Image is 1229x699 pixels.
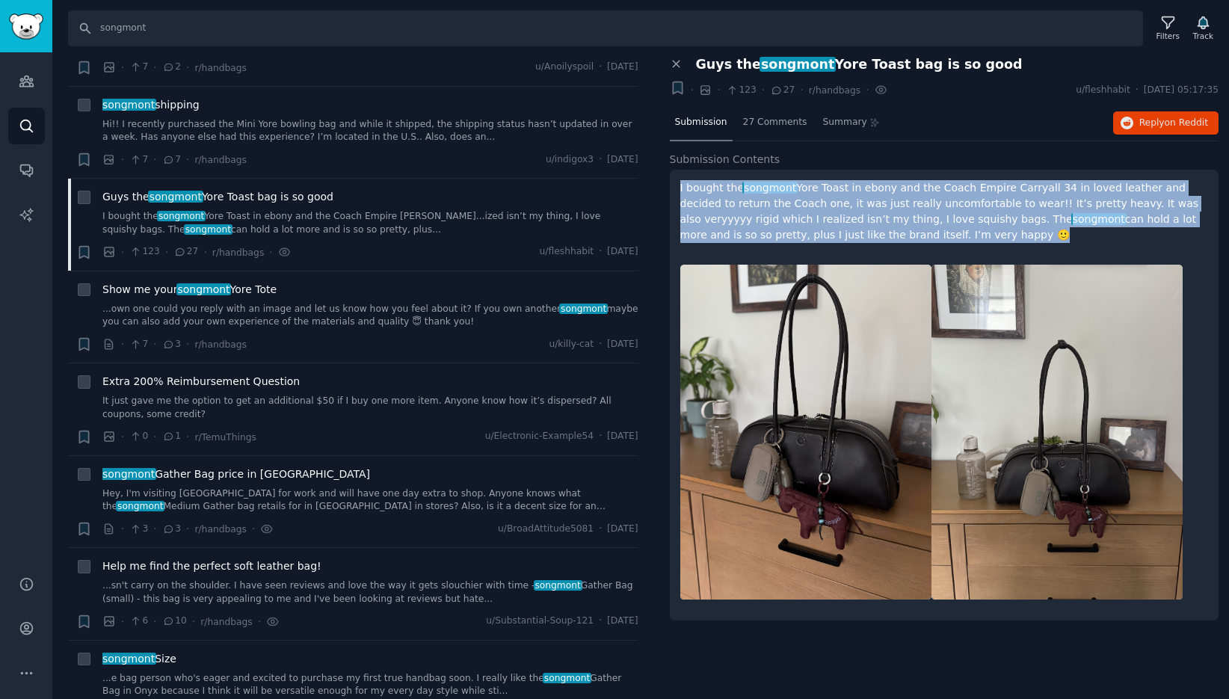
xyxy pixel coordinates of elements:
[102,189,333,205] span: Guys the Yore Toast bag is so good
[68,10,1143,46] input: Search Keyword
[607,61,638,74] span: [DATE]
[102,282,277,298] span: Show me your Yore Tote
[599,153,602,167] span: ·
[116,501,164,511] span: songmont
[800,82,803,98] span: ·
[743,116,807,129] span: 27 Comments
[1165,117,1208,128] span: on Reddit
[162,153,181,167] span: 7
[194,63,246,73] span: r/handbags
[599,245,602,259] span: ·
[252,521,255,537] span: ·
[153,60,156,76] span: ·
[121,244,124,260] span: ·
[607,245,638,259] span: [DATE]
[102,395,638,421] a: It just gave me the option to get an additional $50 if I buy one more item. Anyone know how it’s ...
[696,57,1023,73] span: Guys the Yore Toast bag is so good
[1113,111,1219,135] button: Replyon Reddit
[607,523,638,536] span: [DATE]
[212,247,264,258] span: r/handbags
[101,99,156,111] span: songmont
[192,614,195,629] span: ·
[1188,13,1219,44] button: Track
[157,211,206,221] span: songmont
[269,244,272,260] span: ·
[549,338,594,351] span: u/killy-cat
[194,524,246,535] span: r/handbags
[153,429,156,445] span: ·
[102,672,638,698] a: ...e bag person who's eager and excited to purchase my first true handbag soon. I really like the...
[1144,84,1219,97] span: [DATE] 05:17:35
[129,523,148,536] span: 3
[675,116,727,129] span: Submission
[194,339,246,350] span: r/handbags
[186,429,189,445] span: ·
[129,245,160,259] span: 123
[102,466,370,482] span: Gather Bag price in [GEOGRAPHIC_DATA]
[599,338,602,351] span: ·
[607,338,638,351] span: [DATE]
[153,152,156,167] span: ·
[173,245,198,259] span: 27
[121,60,124,76] span: ·
[101,468,156,480] span: songmont
[607,615,638,628] span: [DATE]
[186,60,189,76] span: ·
[742,182,798,194] span: songmont
[102,651,176,667] a: songmontSize
[129,430,148,443] span: 0
[535,61,594,74] span: u/Anoilyspoil
[162,430,181,443] span: 1
[822,116,866,129] span: Summary
[1156,31,1180,41] div: Filters
[1136,84,1139,97] span: ·
[203,244,206,260] span: ·
[102,558,321,574] a: Help me find the perfect soft leather bag!
[129,338,148,351] span: 7
[186,152,189,167] span: ·
[717,82,720,98] span: ·
[102,374,300,389] a: Extra 200% Reimbursement Question
[102,97,200,113] span: shipping
[165,244,168,260] span: ·
[121,336,124,352] span: ·
[102,579,638,606] a: ...sn't carry on the shoulder. I have seen reviews and love the way it gets slouchier with time -...
[607,153,638,167] span: [DATE]
[498,523,594,536] span: u/BroadAttitude5081
[1076,84,1130,97] span: u/fleshhabit
[102,303,638,329] a: ...own one could you reply with an image and let us know how you feel about it? If you own anothe...
[559,304,608,314] span: songmont
[726,84,757,97] span: 123
[809,85,860,96] span: r/handbags
[129,615,148,628] span: 6
[101,653,156,665] span: songmont
[129,61,148,74] span: 7
[121,429,124,445] span: ·
[102,189,333,205] a: Guys thesongmontYore Toast bag is so good
[102,282,277,298] a: Show me yoursongmontYore Tote
[534,580,582,591] span: songmont
[691,82,694,98] span: ·
[599,615,602,628] span: ·
[680,265,931,600] img: Guys the Songmont Yore Toast bag is so good
[102,651,176,667] span: Size
[121,152,124,167] span: ·
[607,430,638,443] span: [DATE]
[162,61,181,74] span: 2
[176,283,232,295] span: songmont
[866,82,869,98] span: ·
[485,430,594,443] span: u/Electronic-Example54
[599,430,602,443] span: ·
[153,614,156,629] span: ·
[184,224,232,235] span: songmont
[186,336,189,352] span: ·
[153,521,156,537] span: ·
[762,82,765,98] span: ·
[670,152,780,167] span: Submission Contents
[200,617,252,627] span: r/handbags
[546,153,594,167] span: u/indigox3
[680,180,1209,243] p: I bought the Yore Toast in ebony and the Coach Empire Carryall 34 in loved leather and decided to...
[1071,213,1127,225] span: songmont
